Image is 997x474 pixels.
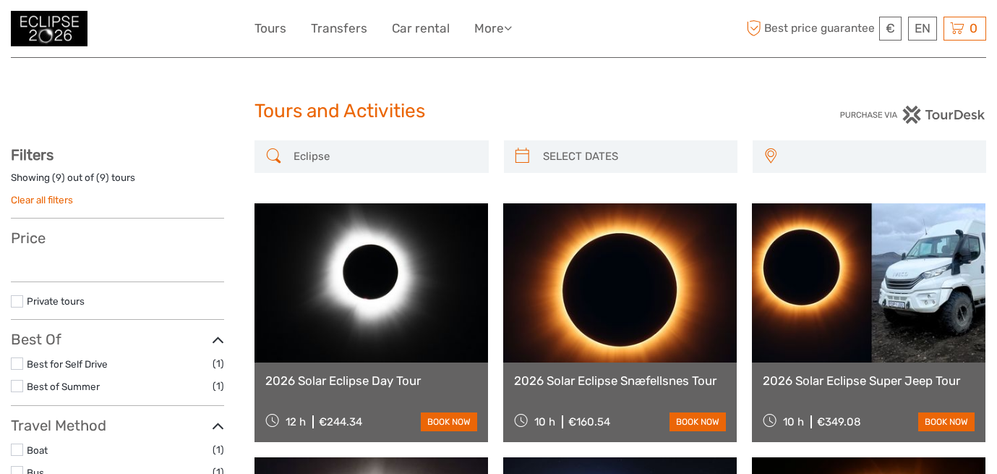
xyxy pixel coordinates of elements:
[11,11,87,46] img: 3312-44506bfc-dc02-416d-ac4c-c65cb0cf8db4_logo_small.jpg
[783,415,804,428] span: 10 h
[474,18,512,39] a: More
[421,412,477,431] a: book now
[669,412,726,431] a: book now
[11,194,73,206] a: Clear all filters
[537,144,730,169] input: SELECT DATES
[568,415,610,428] div: €160.54
[27,381,100,392] a: Best of Summer
[213,378,224,394] span: (1)
[213,355,224,372] span: (1)
[213,441,224,458] span: (1)
[743,17,876,41] span: Best price guarantee
[918,412,975,431] a: book now
[534,415,555,428] span: 10 h
[27,444,48,456] a: Boat
[311,18,367,39] a: Transfers
[817,415,861,428] div: €349.08
[392,18,450,39] a: Car rental
[11,417,224,434] h3: Travel Method
[254,100,743,123] h1: Tours and Activities
[839,106,986,124] img: PurchaseViaTourDesk.png
[265,373,477,388] a: 2026 Solar Eclipse Day Tour
[967,21,980,35] span: 0
[514,373,726,388] a: 2026 Solar Eclipse Snæfellsnes Tour
[286,415,306,428] span: 12 h
[27,295,85,307] a: Private tours
[11,331,224,348] h3: Best Of
[11,146,54,164] strong: Filters
[56,171,61,185] label: 9
[763,373,975,388] a: 2026 Solar Eclipse Super Jeep Tour
[288,144,481,169] input: SEARCH
[100,171,106,185] label: 9
[886,21,895,35] span: €
[908,17,937,41] div: EN
[254,18,286,39] a: Tours
[319,415,362,428] div: €244.34
[27,358,108,370] a: Best for Self Drive
[11,229,224,247] h3: Price
[11,171,224,193] div: Showing ( ) out of ( ) tours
